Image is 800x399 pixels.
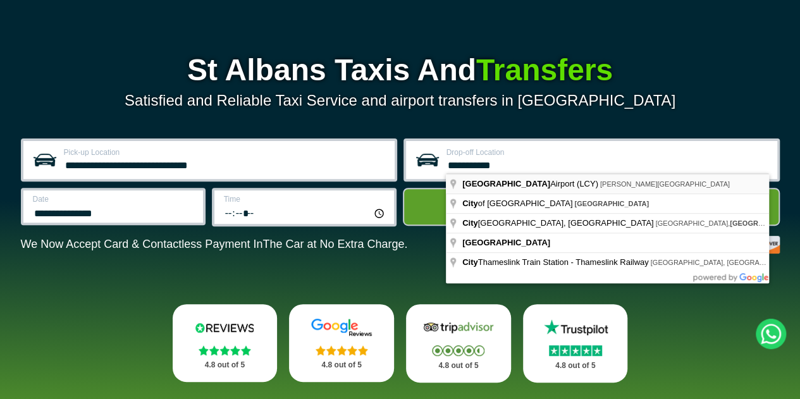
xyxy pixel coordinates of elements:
label: Time [224,195,386,203]
span: The Car at No Extra Charge. [262,238,407,250]
p: 4.8 out of 5 [537,358,614,374]
span: [GEOGRAPHIC_DATA], [GEOGRAPHIC_DATA] [462,218,655,228]
p: 4.8 out of 5 [303,357,380,373]
img: Stars [549,345,602,356]
span: City [462,257,478,267]
a: Google Stars 4.8 out of 5 [289,304,394,382]
img: Stars [316,345,368,355]
a: Trustpilot Stars 4.8 out of 5 [523,304,628,383]
img: Tripadvisor [421,318,496,337]
img: Stars [432,345,484,356]
h1: St Albans Taxis And [21,55,780,85]
label: Drop-off Location [446,149,770,156]
span: of [GEOGRAPHIC_DATA] [462,199,574,208]
span: Transfers [476,53,613,87]
img: Trustpilot [538,318,613,337]
label: Date [33,195,195,203]
a: Reviews.io Stars 4.8 out of 5 [173,304,278,382]
span: [PERSON_NAME][GEOGRAPHIC_DATA] [600,180,730,188]
span: City [462,218,478,228]
span: [GEOGRAPHIC_DATA] [574,200,649,207]
p: Satisfied and Reliable Taxi Service and airport transfers in [GEOGRAPHIC_DATA] [21,92,780,109]
a: Tripadvisor Stars 4.8 out of 5 [406,304,511,383]
img: Reviews.io [187,318,262,337]
p: We Now Accept Card & Contactless Payment In [21,238,408,251]
span: [GEOGRAPHIC_DATA] [462,179,550,188]
span: City [462,199,478,208]
img: Google [304,318,379,337]
img: Stars [199,345,251,355]
p: 4.8 out of 5 [420,358,497,374]
span: Airport (LCY) [462,179,600,188]
label: Pick-up Location [64,149,387,156]
button: Get Quote [403,188,780,226]
p: 4.8 out of 5 [187,357,264,373]
span: [GEOGRAPHIC_DATA] [462,238,550,247]
span: Thameslink Train Station - Thameslink Railway [462,257,651,267]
